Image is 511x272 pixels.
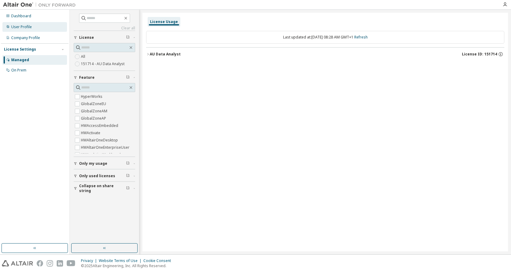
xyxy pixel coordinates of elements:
[2,260,33,267] img: altair_logo.svg
[81,60,126,68] label: 151714 - AU Data Analyst
[99,258,143,263] div: Website Terms of Use
[126,174,130,178] span: Clear filter
[11,35,40,40] div: Company Profile
[150,19,178,24] div: License Usage
[81,93,104,100] label: HyperWorks
[11,14,31,18] div: Dashboard
[74,157,135,170] button: Only my usage
[146,48,504,61] button: AU Data AnalystLicense ID: 151714
[79,35,94,40] span: License
[126,75,130,80] span: Clear filter
[11,58,29,62] div: Managed
[79,75,95,80] span: Feature
[354,35,368,40] a: Refresh
[81,258,99,263] div: Privacy
[81,263,175,268] p: © 2025 Altair Engineering, Inc. All Rights Reserved.
[81,108,109,115] label: GlobalZoneAM
[74,26,135,31] a: Clear all
[79,161,107,166] span: Only my usage
[126,35,130,40] span: Clear filter
[81,144,131,151] label: HWAltairOneEnterpriseUser
[150,52,181,57] div: AU Data Analyst
[74,169,135,183] button: Only used licenses
[81,100,107,108] label: GlobalZoneEU
[57,260,63,267] img: linkedin.svg
[81,122,119,129] label: HWAccessEmbedded
[74,31,135,44] button: License
[11,25,32,29] div: User Profile
[143,258,175,263] div: Cookie Consent
[79,174,115,178] span: Only used licenses
[37,260,43,267] img: facebook.svg
[4,47,36,52] div: License Settings
[47,260,53,267] img: instagram.svg
[11,68,26,73] div: On Prem
[126,161,130,166] span: Clear filter
[81,115,107,122] label: GlobalZoneAP
[3,2,79,8] img: Altair One
[74,71,135,84] button: Feature
[67,260,75,267] img: youtube.svg
[81,137,119,144] label: HWAltairOneDesktop
[81,53,86,60] label: All
[81,129,102,137] label: HWActivate
[146,31,504,44] div: Last updated at: [DATE] 08:28 AM GMT+1
[126,186,130,191] span: Clear filter
[74,182,135,195] button: Collapse on share string
[462,52,497,57] span: License ID: 151714
[79,184,126,193] span: Collapse on share string
[81,151,123,158] label: HWAnalyticsWorkbench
